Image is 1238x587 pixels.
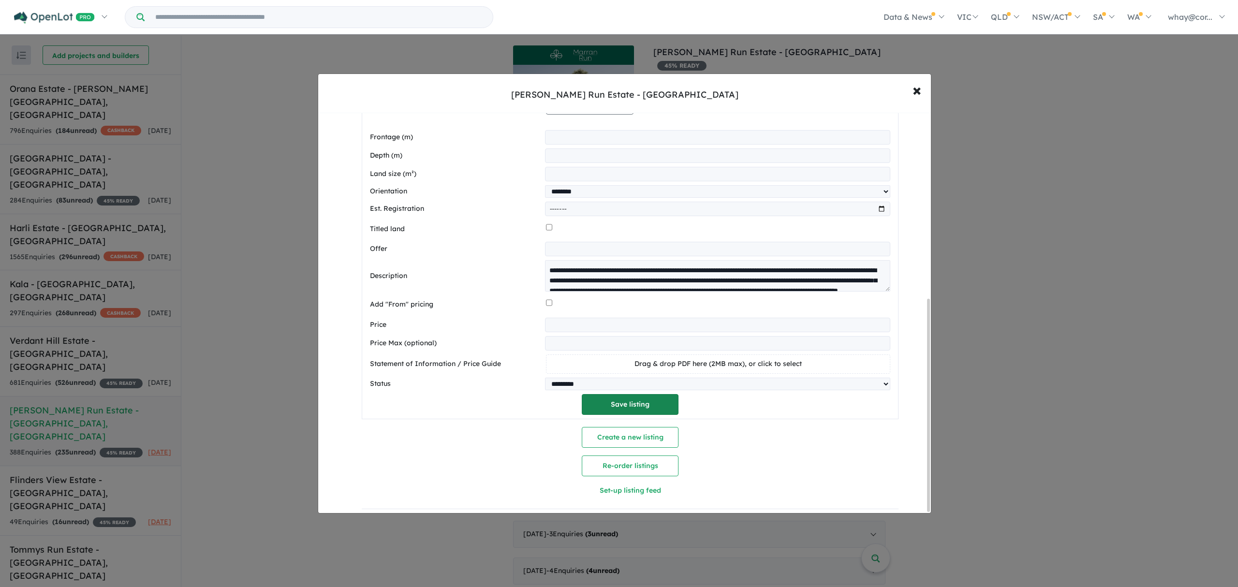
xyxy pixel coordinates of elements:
button: Save listing [582,394,678,415]
label: Add "From" pricing [370,299,542,310]
label: Est. Registration [370,203,541,215]
span: whay@cor... [1168,12,1212,22]
label: Titled land [370,223,542,235]
label: Depth (m) [370,150,541,161]
label: Frontage (m) [370,132,541,143]
label: Description [370,270,541,282]
span: × [913,79,921,100]
label: Statement of Information / Price Guide [370,358,542,370]
label: Price Max (optional) [370,338,541,349]
button: Set-up listing feed [496,480,765,501]
label: Offer [370,243,541,255]
input: Try estate name, suburb, builder or developer [147,7,491,28]
label: Status [370,378,541,390]
button: Create a new listing [582,427,678,448]
button: Re-order listings [582,455,678,476]
span: Drag & drop PDF here (2MB max), or click to select [634,359,802,368]
img: Openlot PRO Logo White [14,12,95,24]
label: Land size (m²) [370,168,541,180]
div: [PERSON_NAME] Run Estate - [GEOGRAPHIC_DATA] [511,88,738,101]
label: Price [370,319,541,331]
label: Orientation [370,186,541,197]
